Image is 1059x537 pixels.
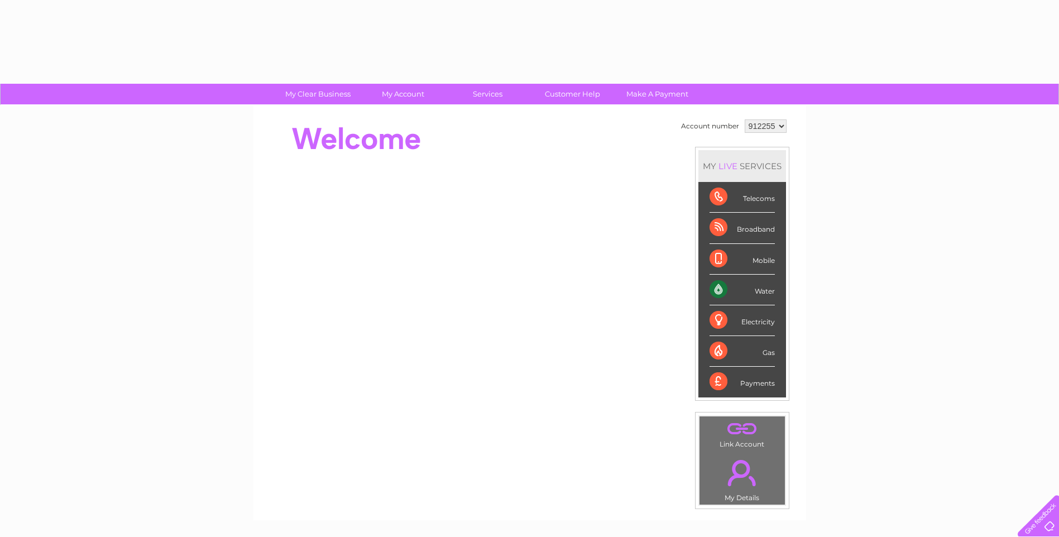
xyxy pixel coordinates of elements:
a: . [702,419,782,439]
a: Services [442,84,534,104]
td: Account number [678,117,742,136]
div: Telecoms [710,182,775,213]
div: Electricity [710,305,775,336]
div: Payments [710,367,775,397]
a: . [702,453,782,492]
div: MY SERVICES [698,150,786,182]
a: My Account [357,84,449,104]
div: LIVE [716,161,740,171]
td: My Details [699,450,785,505]
td: Link Account [699,416,785,451]
div: Gas [710,336,775,367]
div: Mobile [710,244,775,275]
a: My Clear Business [272,84,364,104]
a: Customer Help [526,84,619,104]
div: Broadband [710,213,775,243]
div: Water [710,275,775,305]
a: Make A Payment [611,84,703,104]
